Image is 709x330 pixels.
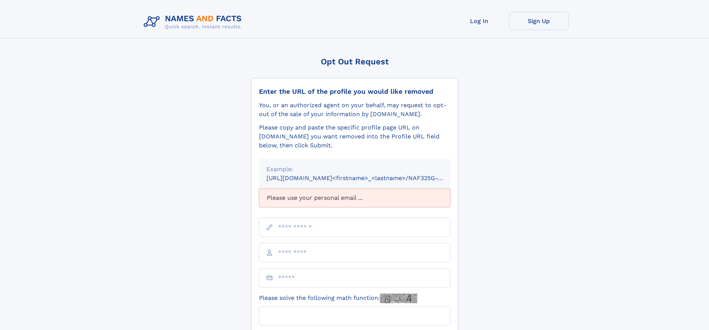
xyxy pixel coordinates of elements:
a: Sign Up [509,12,569,30]
label: Please solve the following math function: [259,294,417,303]
div: Opt Out Request [251,57,458,66]
div: Please copy and paste the specific profile page URL on [DOMAIN_NAME] you want removed into the Pr... [259,123,450,150]
img: Logo Names and Facts [141,12,248,32]
div: Enter the URL of the profile you would like removed [259,87,450,96]
div: You, or an authorized agent on your behalf, may request to opt-out of the sale of your informatio... [259,101,450,119]
div: Example: [266,165,443,174]
small: [URL][DOMAIN_NAME]<firstname>_<lastname>/NAF325G-xxxxxxxx [266,174,464,182]
div: Please use your personal email ... [259,189,450,207]
a: Log In [450,12,509,30]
